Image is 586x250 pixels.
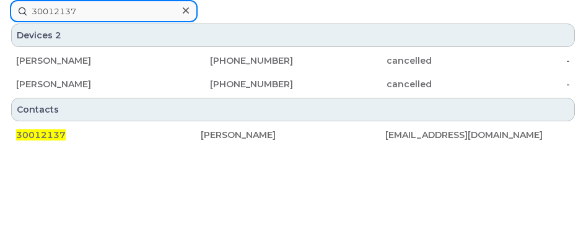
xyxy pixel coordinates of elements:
a: 30012137[PERSON_NAME][EMAIL_ADDRESS][DOMAIN_NAME] [11,124,575,146]
div: [PERSON_NAME] [16,78,155,90]
div: - [432,54,571,67]
div: Contacts [11,98,575,121]
a: [PERSON_NAME][PHONE_NUMBER]cancelled- [11,50,575,72]
span: 30012137 [16,129,66,140]
div: [PHONE_NUMBER] [155,54,294,67]
a: [PERSON_NAME][PHONE_NUMBER]cancelled- [11,73,575,95]
div: [PERSON_NAME] [16,54,155,67]
div: [PHONE_NUMBER] [155,78,294,90]
div: - [432,78,571,90]
div: cancelled [293,78,432,90]
div: cancelled [293,54,432,67]
div: [PERSON_NAME] [201,129,385,141]
div: [EMAIL_ADDRESS][DOMAIN_NAME] [385,129,570,141]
